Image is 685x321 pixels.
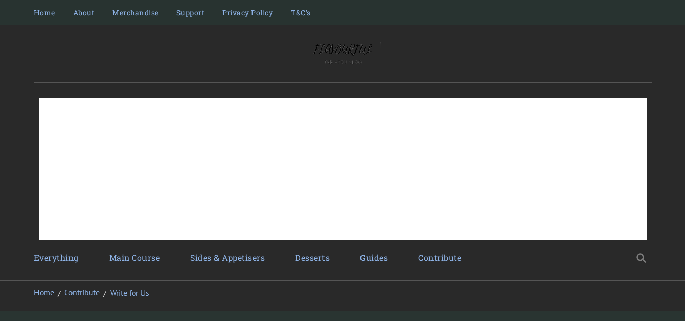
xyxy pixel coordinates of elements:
[94,245,175,271] a: Main Course
[175,245,280,271] a: Sides & Appetisers
[64,287,100,299] a: Contribute
[34,287,54,297] span: Home
[280,245,345,271] a: Desserts
[345,245,403,271] a: Guides
[34,287,54,299] a: Home
[58,288,61,300] span: /
[64,287,100,297] span: Contribute
[305,41,381,67] img: Flavourful
[39,98,647,240] iframe: Advertisement
[403,245,477,271] a: Contribute
[34,245,94,271] a: Everything
[103,288,106,300] span: /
